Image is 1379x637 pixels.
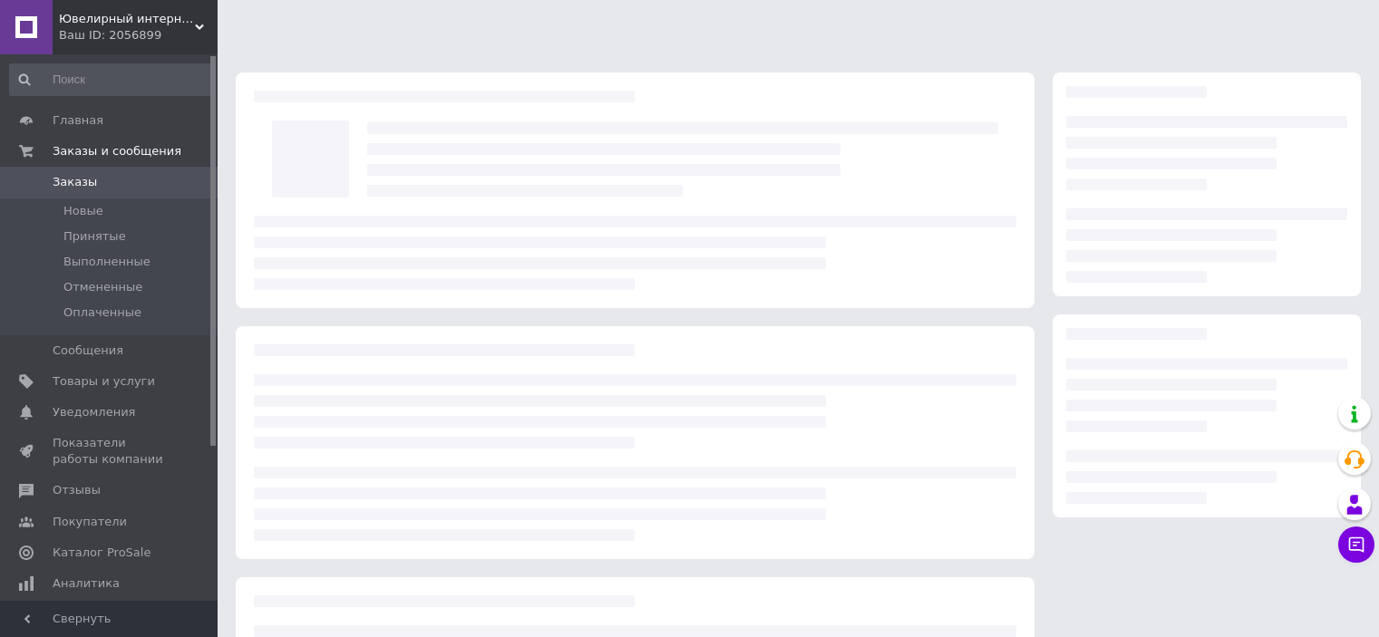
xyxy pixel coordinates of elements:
[53,373,155,390] span: Товары и услуги
[53,482,101,498] span: Отзывы
[53,143,181,159] span: Заказы и сообщения
[53,343,123,359] span: Сообщения
[63,203,103,219] span: Новые
[53,404,135,420] span: Уведомления
[53,514,127,530] span: Покупатели
[59,27,218,43] div: Ваш ID: 2056899
[9,63,214,96] input: Поиск
[1338,526,1374,563] button: Чат с покупателем
[63,279,142,295] span: Отмененные
[63,304,141,321] span: Оплаченные
[53,575,120,592] span: Аналитика
[53,112,103,129] span: Главная
[53,174,97,190] span: Заказы
[53,435,168,468] span: Показатели работы компании
[63,228,126,245] span: Принятые
[63,254,151,270] span: Выполненные
[59,11,195,27] span: Ювелирный интернет-магазин серебряных украшений в Харькове | Mirserebra.org
[53,545,151,561] span: Каталог ProSale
